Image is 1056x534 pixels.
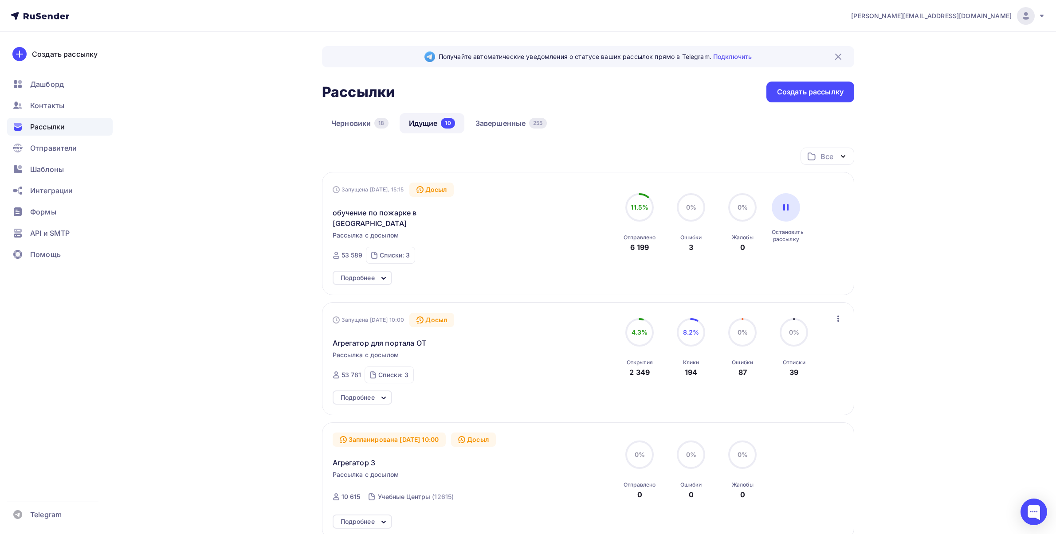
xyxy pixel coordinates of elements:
span: Агрегатор 3 [333,457,376,468]
div: 2 349 [629,367,650,378]
span: 0% [738,451,748,458]
div: (12615) [432,492,454,501]
a: Рассылки [7,118,113,136]
span: [PERSON_NAME][EMAIL_ADDRESS][DOMAIN_NAME] [851,12,1012,20]
div: Запущена [DATE], 15:15 [333,186,404,193]
span: Рассылка с досылом [333,470,399,479]
a: Контакты [7,97,113,114]
div: Запланирована [DATE] 10:00 [333,433,446,447]
a: Идущие10 [400,113,464,133]
div: Остановить рассылку [772,229,800,243]
div: 255 [529,118,546,129]
span: 11.5% [631,203,648,211]
span: Отправители [30,143,77,153]
div: 0 [740,489,745,500]
div: 87 [738,367,747,378]
span: обучение по пожарке в [GEOGRAPHIC_DATA] [333,207,485,229]
div: Досыл [451,433,496,447]
a: Дашборд [7,75,113,93]
a: Отправители [7,139,113,157]
div: Ошибки [732,359,753,366]
div: Все [820,151,833,162]
div: 53 589 [342,251,363,260]
span: Контакты [30,100,64,111]
a: Подключить [713,53,752,60]
img: Telegram [424,51,435,62]
a: Шаблоны [7,160,113,178]
div: Запущена [DATE] 10:00 [333,316,404,324]
div: Списки: 3 [380,251,410,260]
h2: Рассылки [322,83,395,101]
div: Учебные Центры [378,492,430,501]
div: 0 [637,489,642,500]
div: Ошибки [680,481,702,488]
div: Создать рассылку [32,49,98,59]
div: 0 [689,489,694,500]
span: API и SMTP [30,228,70,238]
div: Подробнее [341,273,375,283]
div: Открытия [627,359,653,366]
div: Подробнее [341,516,375,527]
div: Досыл [409,183,454,197]
div: Жалобы [732,234,754,241]
span: Формы [30,207,56,217]
div: Списки: 3 [378,370,408,379]
div: Подробнее [341,392,375,403]
span: Рассылка с досылом [333,231,399,240]
span: Рассылка с досылом [333,351,399,359]
a: Формы [7,203,113,221]
div: 0 [740,242,745,253]
span: 0% [686,451,696,458]
div: 194 [685,367,697,378]
div: Отправлено [624,234,656,241]
div: 39 [789,367,798,378]
span: 0% [738,328,748,336]
div: 10 615 [342,492,361,501]
span: 0% [635,451,645,458]
div: Создать рассылку [777,87,844,97]
button: Все [801,148,854,165]
div: 53 781 [342,370,361,379]
span: Шаблоны [30,164,64,175]
div: Клики [683,359,699,366]
span: Дашборд [30,79,64,90]
span: 0% [738,203,748,211]
a: Черновики18 [322,113,398,133]
div: 6 199 [630,242,649,253]
span: Агрегатор для портала ОТ [333,338,426,348]
span: Помощь [30,249,61,260]
span: Интеграции [30,185,73,196]
div: 18 [374,118,388,129]
div: Отписки [783,359,805,366]
div: Ошибки [680,234,702,241]
span: Рассылки [30,121,65,132]
div: 10 [441,118,455,129]
div: 3 [689,242,693,253]
span: 8.2% [683,328,699,336]
a: Завершенные255 [466,113,556,133]
span: Получайте автоматические уведомления о статусе ваших рассылок прямо в Telegram. [439,52,752,61]
span: Telegram [30,509,62,520]
span: 4.3% [632,328,648,336]
span: 0% [686,203,696,211]
a: [PERSON_NAME][EMAIL_ADDRESS][DOMAIN_NAME] [851,7,1045,25]
div: Досыл [409,313,454,327]
a: Учебные Центры (12615) [377,490,455,504]
div: Жалобы [732,481,754,488]
div: Отправлено [624,481,656,488]
span: 0% [789,328,799,336]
